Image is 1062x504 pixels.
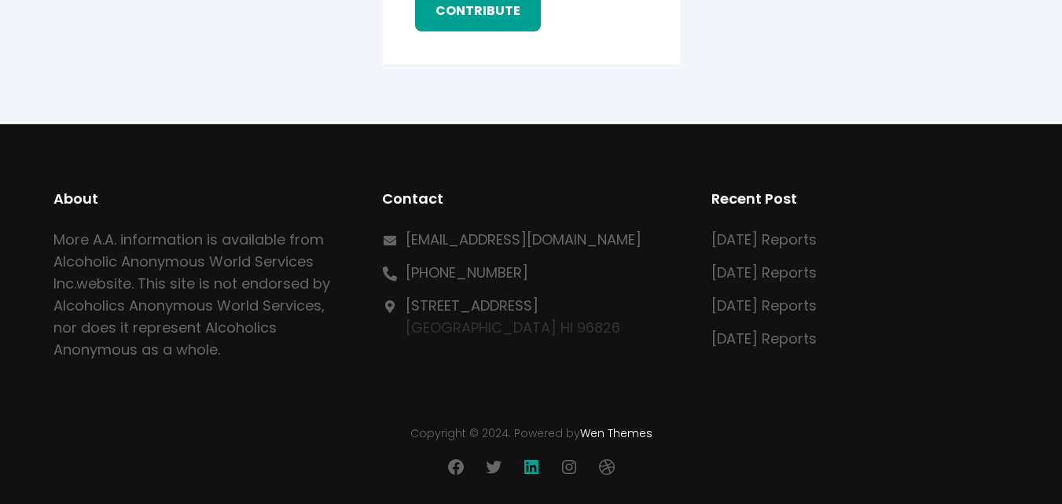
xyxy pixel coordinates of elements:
[580,425,652,441] a: Wen Themes
[406,296,538,315] a: [STREET_ADDRESS]
[406,263,528,282] a: [PHONE_NUMBER]
[53,188,351,210] h2: About
[406,295,620,339] p: [GEOGRAPHIC_DATA] HI 96826
[711,329,817,348] a: [DATE] Reports
[76,274,131,293] a: website
[406,230,641,249] a: [EMAIL_ADDRESS][DOMAIN_NAME]
[711,263,817,282] a: [DATE] Reports
[711,188,1009,210] h2: Recent Post
[382,188,680,210] h2: Contact
[53,425,1009,443] p: Copyright © 2024. Powered by
[711,230,817,249] a: [DATE] Reports
[53,229,351,361] p: More A.A. information is available from Alcoholic Anonymous World Services Inc. . This site is no...
[711,296,817,315] a: [DATE] Reports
